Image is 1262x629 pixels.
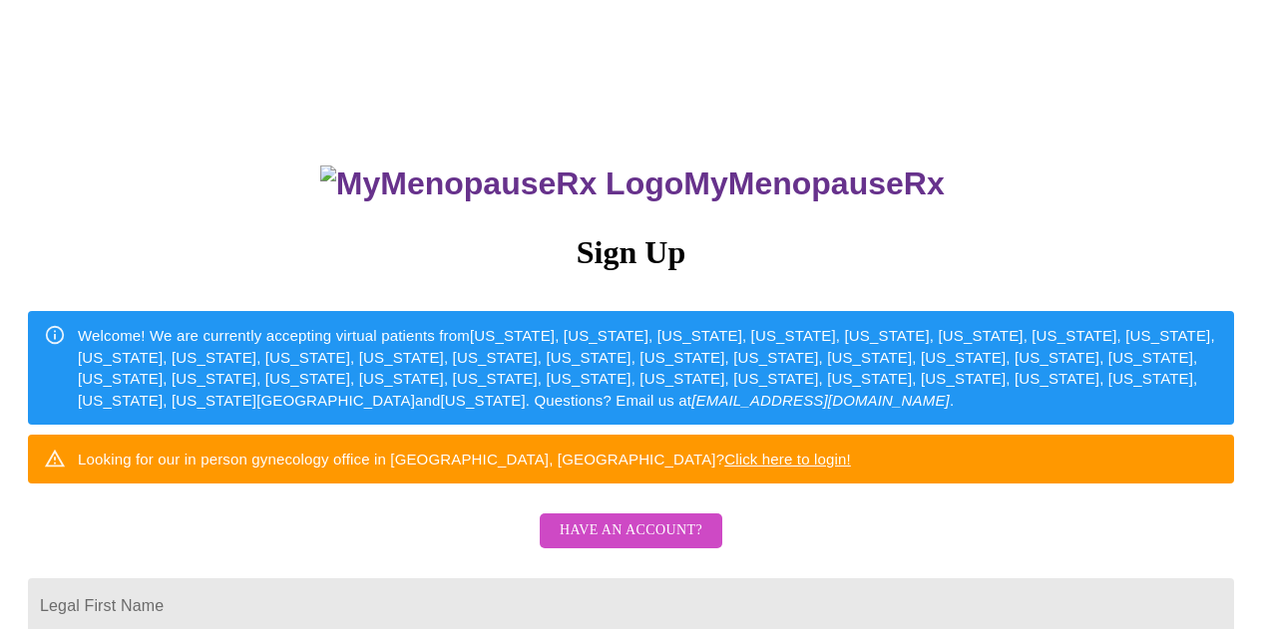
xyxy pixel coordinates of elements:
em: [EMAIL_ADDRESS][DOMAIN_NAME] [691,392,950,409]
a: Click here to login! [724,451,851,468]
a: Have an account? [535,535,727,552]
button: Have an account? [540,513,722,548]
h3: Sign Up [28,234,1234,271]
span: Have an account? [560,518,702,543]
div: Welcome! We are currently accepting virtual patients from [US_STATE], [US_STATE], [US_STATE], [US... [78,317,1218,419]
div: Looking for our in person gynecology office in [GEOGRAPHIC_DATA], [GEOGRAPHIC_DATA]? [78,441,851,477]
img: MyMenopauseRx Logo [320,165,683,202]
h3: MyMenopauseRx [31,165,1235,202]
